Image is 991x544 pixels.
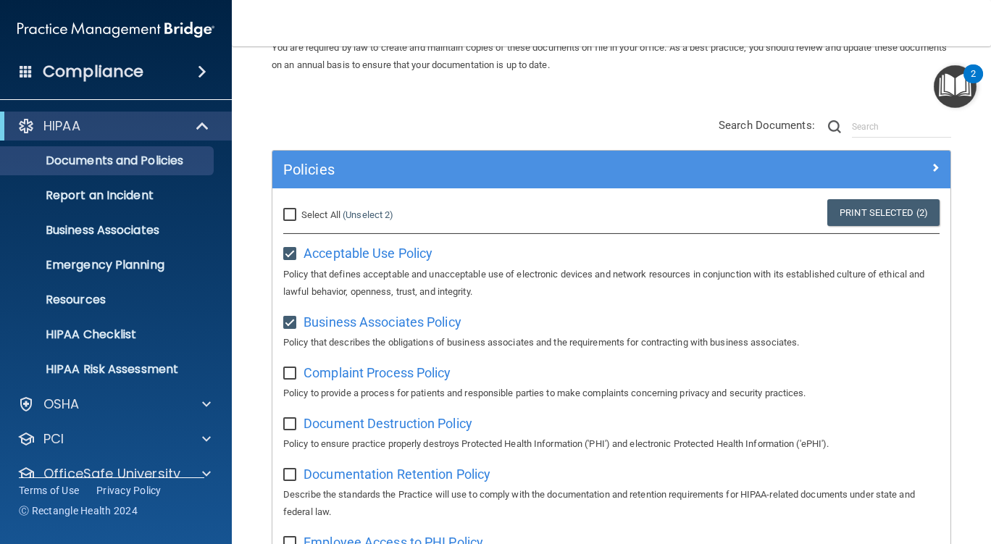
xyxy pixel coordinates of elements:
[19,483,79,498] a: Terms of Use
[828,120,841,133] img: ic-search.3b580494.png
[9,154,207,168] p: Documents and Policies
[304,314,461,330] span: Business Associates Policy
[304,246,432,261] span: Acceptable Use Policy
[9,223,207,238] p: Business Associates
[283,334,940,351] p: Policy that describes the obligations of business associates and the requirements for contracting...
[827,199,940,226] a: Print Selected (2)
[971,74,976,93] div: 2
[283,158,940,181] a: Policies
[43,62,143,82] h4: Compliance
[301,209,340,220] span: Select All
[304,416,472,431] span: Document Destruction Policy
[96,483,162,498] a: Privacy Policy
[17,117,210,135] a: HIPAA
[17,15,214,44] img: PMB logo
[304,466,490,482] span: Documentation Retention Policy
[9,293,207,307] p: Resources
[934,65,977,108] button: Open Resource Center, 2 new notifications
[283,486,940,521] p: Describe the standards the Practice will use to comply with the documentation and retention requi...
[852,116,951,138] input: Search
[719,119,815,132] span: Search Documents:
[283,266,940,301] p: Policy that defines acceptable and unacceptable use of electronic devices and network resources i...
[17,430,211,448] a: PCI
[283,209,300,221] input: Select All (Unselect 2)
[9,258,207,272] p: Emergency Planning
[43,117,80,135] p: HIPAA
[9,188,207,203] p: Report an Incident
[343,209,393,220] a: (Unselect 2)
[283,385,940,402] p: Policy to provide a process for patients and responsible parties to make complaints concerning pr...
[9,327,207,342] p: HIPAA Checklist
[43,465,180,482] p: OfficeSafe University
[283,435,940,453] p: Policy to ensure practice properly destroys Protected Health Information ('PHI') and electronic P...
[17,396,211,413] a: OSHA
[283,162,770,177] h5: Policies
[19,503,138,518] span: Ⓒ Rectangle Health 2024
[43,396,80,413] p: OSHA
[17,465,211,482] a: OfficeSafe University
[304,365,451,380] span: Complaint Process Policy
[43,430,64,448] p: PCI
[9,362,207,377] p: HIPAA Risk Assessment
